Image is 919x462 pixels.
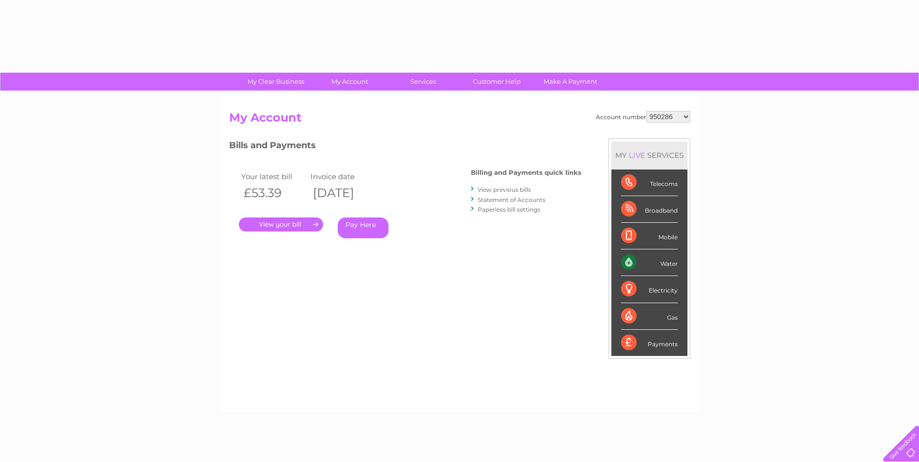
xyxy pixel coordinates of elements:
[621,169,678,196] div: Telecoms
[530,73,610,91] a: Make A Payment
[239,183,309,203] th: £53.39
[478,206,540,213] a: Paperless bill settings
[308,183,378,203] th: [DATE]
[236,73,316,91] a: My Clear Business
[457,73,537,91] a: Customer Help
[621,276,678,303] div: Electricity
[621,223,678,249] div: Mobile
[611,141,687,169] div: MY SERVICES
[310,73,389,91] a: My Account
[383,73,463,91] a: Services
[229,139,581,155] h3: Bills and Payments
[621,249,678,276] div: Water
[308,170,378,183] td: Invoice date
[239,217,323,231] a: .
[621,330,678,356] div: Payments
[627,151,647,160] div: LIVE
[471,169,581,176] h4: Billing and Payments quick links
[338,217,389,238] a: Pay Here
[621,303,678,330] div: Gas
[478,196,545,203] a: Statement of Accounts
[478,186,531,193] a: View previous bills
[239,170,309,183] td: Your latest bill
[229,111,690,129] h2: My Account
[596,111,690,123] div: Account number
[621,196,678,223] div: Broadband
